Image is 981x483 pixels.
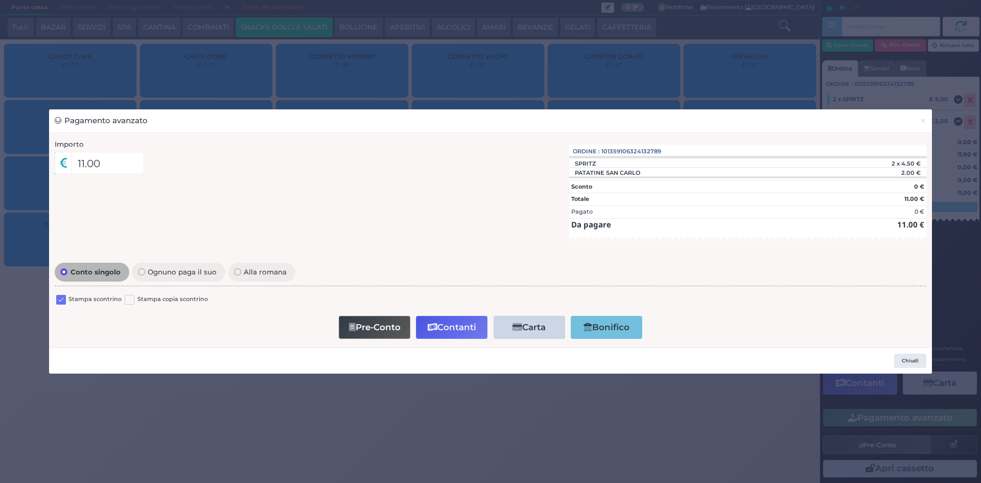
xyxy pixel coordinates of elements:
[68,295,122,305] label: Stampa scontrino
[571,219,611,229] strong: Da pagare
[914,109,932,132] button: Chiudi
[55,139,84,149] label: Importo
[494,316,565,339] button: Carta
[571,316,642,339] button: Bonifico
[571,195,589,202] strong: Totale
[573,147,600,156] span: Ordine :
[837,160,926,167] div: 2 x 4.50 €
[569,169,645,176] div: PATATINE SAN CARLO
[137,295,208,305] label: Stampa copia scontrino
[571,183,592,190] strong: Sconto
[571,208,593,216] div: Pagato
[241,268,290,275] span: Alla romana
[71,152,144,174] input: Es. 30.99
[914,183,924,190] strong: 0 €
[904,195,924,202] strong: 11.00 €
[67,268,123,275] span: Conto singolo
[837,169,926,176] div: 2.00 €
[897,219,924,229] strong: 11.00 €
[55,115,148,127] h3: Pagamento avanzato
[569,160,601,167] div: SPRITZ
[915,208,924,216] div: 0 €
[601,147,661,156] span: 101359106324132789
[339,316,410,339] button: Pre-Conto
[920,115,926,126] span: ×
[416,316,487,339] button: Contanti
[894,354,926,368] button: Chiudi
[145,268,220,275] span: Ognuno paga il suo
